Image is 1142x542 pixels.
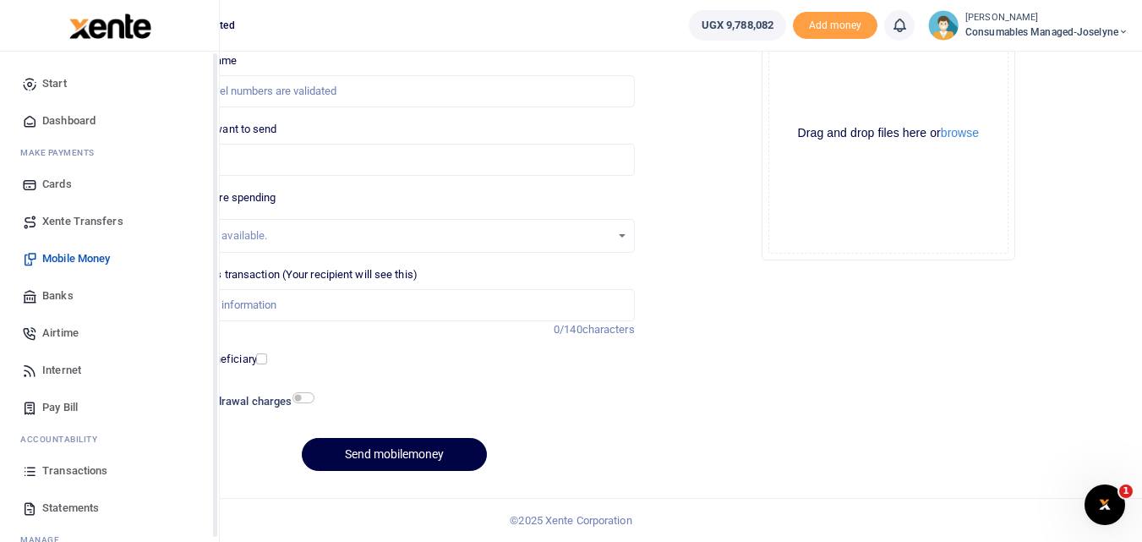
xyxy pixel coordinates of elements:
[302,438,487,471] button: Send mobilemoney
[42,176,72,193] span: Cards
[14,140,205,166] li: M
[42,112,96,129] span: Dashboard
[1085,485,1125,525] iframe: Intercom live chat
[769,125,1008,141] div: Drag and drop files here or
[689,10,786,41] a: UGX 9,788,082
[702,17,773,34] span: UGX 9,788,082
[14,240,205,277] a: Mobile Money
[42,213,123,230] span: Xente Transfers
[42,287,74,304] span: Banks
[793,18,877,30] a: Add money
[42,250,110,267] span: Mobile Money
[69,14,151,39] img: logo-large
[154,144,634,176] input: UGX
[154,75,634,107] input: MTN & Airtel numbers are validated
[14,203,205,240] a: Xente Transfers
[154,266,418,283] label: Memo for this transaction (Your recipient will see this)
[14,65,205,102] a: Start
[14,277,205,315] a: Banks
[33,433,97,446] span: countability
[14,452,205,490] a: Transactions
[793,12,877,40] span: Add money
[42,362,81,379] span: Internet
[793,12,877,40] li: Toup your wallet
[42,325,79,342] span: Airtime
[14,315,205,352] a: Airtime
[42,500,99,517] span: Statements
[42,463,107,479] span: Transactions
[156,395,307,408] h6: Include withdrawal charges
[42,75,67,92] span: Start
[14,102,205,140] a: Dashboard
[42,399,78,416] span: Pay Bill
[965,25,1128,40] span: Consumables managed-Joselyne
[928,10,959,41] img: profile-user
[68,19,151,31] a: logo-small logo-large logo-large
[154,289,634,321] input: Enter extra information
[554,323,582,336] span: 0/140
[928,10,1128,41] a: profile-user [PERSON_NAME] Consumables managed-Joselyne
[762,7,1015,260] div: File Uploader
[14,352,205,389] a: Internet
[14,166,205,203] a: Cards
[1119,485,1133,498] span: 1
[582,323,635,336] span: characters
[965,11,1128,25] small: [PERSON_NAME]
[682,10,793,41] li: Wallet ballance
[14,389,205,426] a: Pay Bill
[167,227,609,244] div: No options available.
[14,426,205,452] li: Ac
[941,127,979,139] button: browse
[29,146,95,159] span: ake Payments
[14,490,205,527] a: Statements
